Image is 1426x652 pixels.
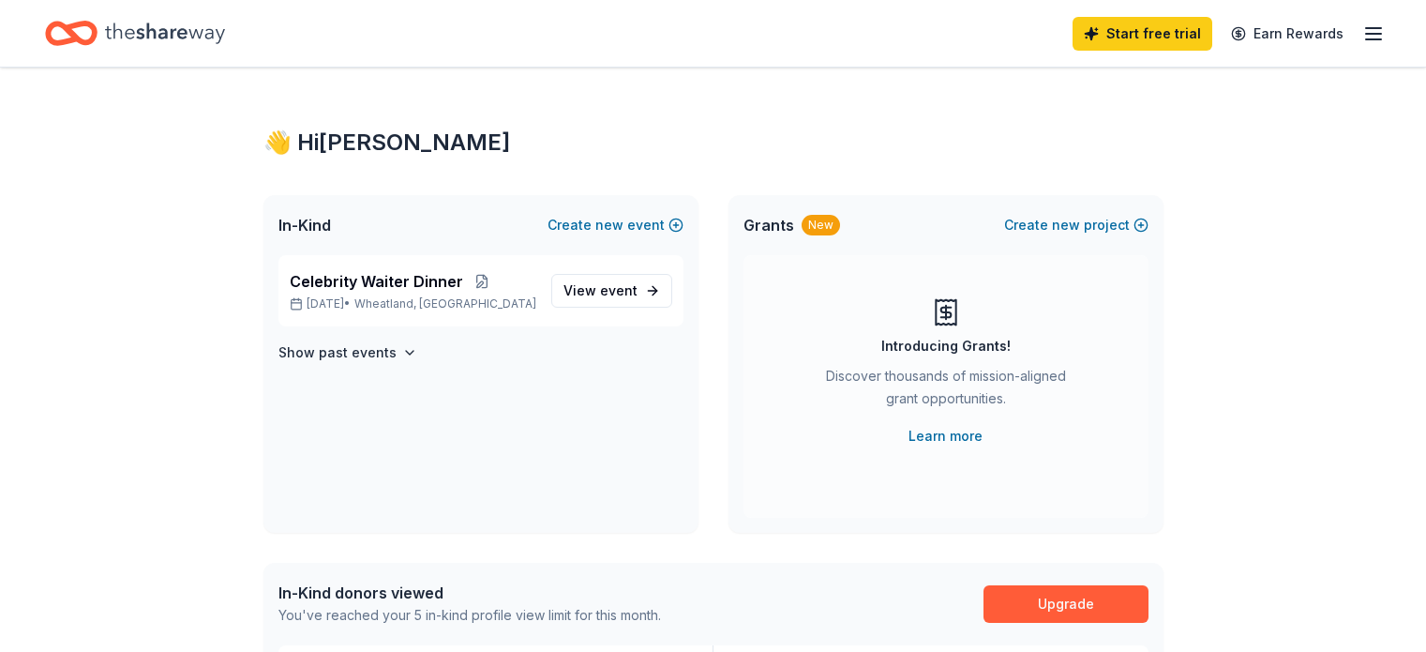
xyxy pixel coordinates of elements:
[983,585,1148,623] a: Upgrade
[802,215,840,235] div: New
[278,214,331,236] span: In-Kind
[743,214,794,236] span: Grants
[881,335,1011,357] div: Introducing Grants!
[1073,17,1212,51] a: Start free trial
[1220,17,1355,51] a: Earn Rewards
[290,270,463,293] span: Celebrity Waiter Dinner
[563,280,638,302] span: View
[263,128,1163,158] div: 👋 Hi [PERSON_NAME]
[1004,214,1148,236] button: Createnewproject
[354,296,536,311] span: Wheatland, [GEOGRAPHIC_DATA]
[278,604,661,627] div: You've reached your 5 in-kind profile view limit for this month.
[45,11,225,55] a: Home
[818,365,1073,417] div: Discover thousands of mission-aligned grant opportunities.
[290,296,536,311] p: [DATE] •
[278,341,417,364] button: Show past events
[908,425,983,447] a: Learn more
[278,582,661,604] div: In-Kind donors viewed
[600,282,638,298] span: event
[551,274,672,308] a: View event
[278,341,397,364] h4: Show past events
[548,214,683,236] button: Createnewevent
[1052,214,1080,236] span: new
[595,214,623,236] span: new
